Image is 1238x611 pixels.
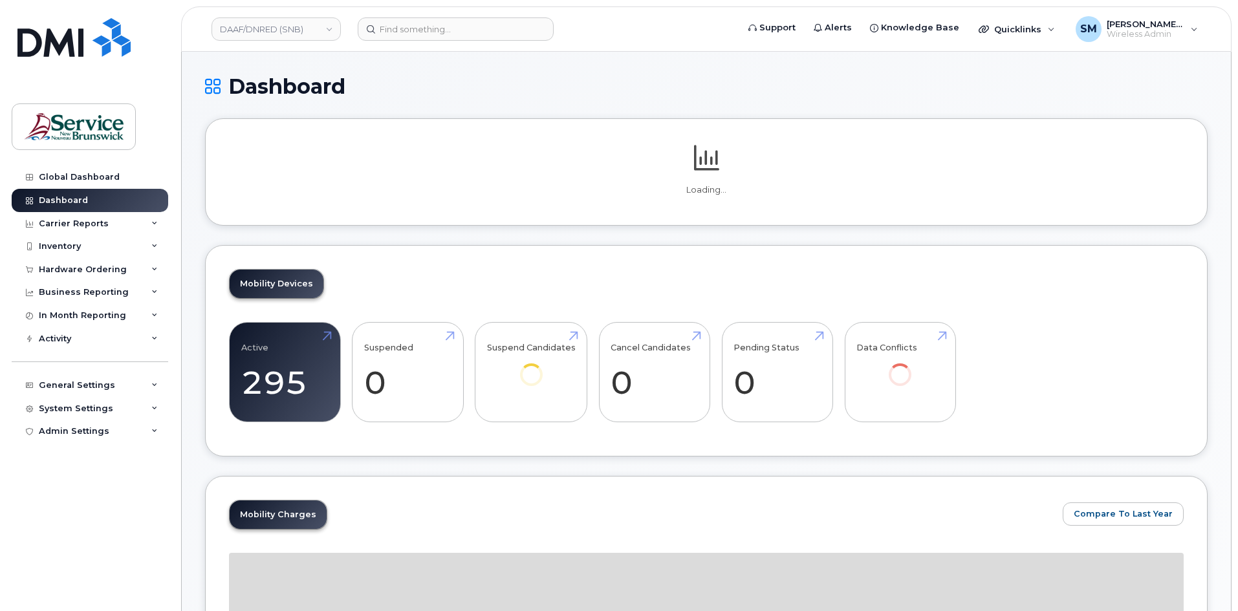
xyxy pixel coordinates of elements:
[229,184,1184,196] p: Loading...
[611,330,698,415] a: Cancel Candidates 0
[487,330,576,404] a: Suspend Candidates
[241,330,329,415] a: Active 295
[230,270,323,298] a: Mobility Devices
[856,330,944,404] a: Data Conflicts
[364,330,451,415] a: Suspended 0
[1063,502,1184,526] button: Compare To Last Year
[1074,508,1173,520] span: Compare To Last Year
[205,75,1208,98] h1: Dashboard
[733,330,821,415] a: Pending Status 0
[230,500,327,529] a: Mobility Charges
